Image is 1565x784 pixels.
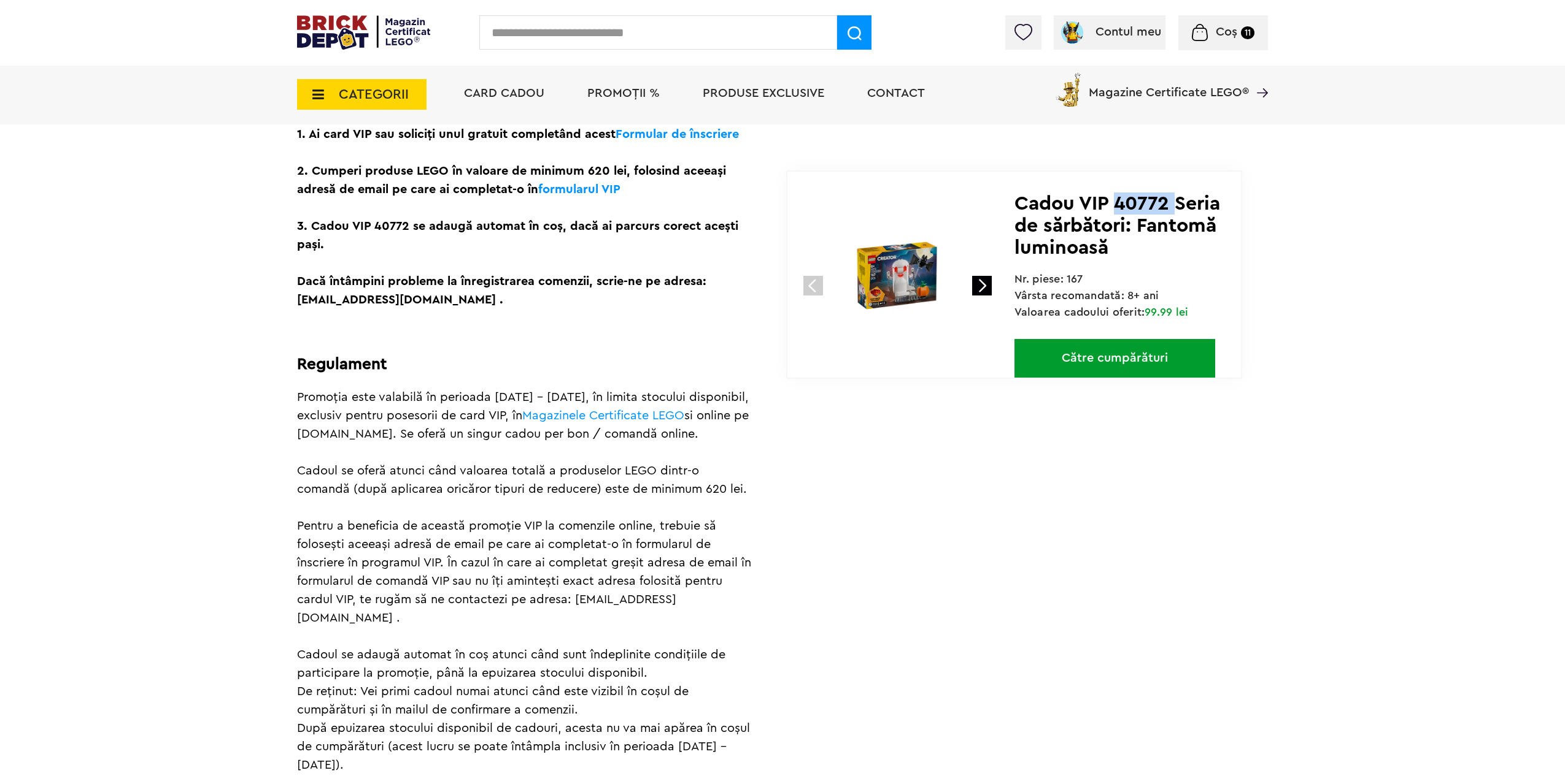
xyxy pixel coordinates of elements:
span: Magazine Certificate LEGO® [1089,70,1249,99]
span: Nr. piese: 167 [1014,273,1083,284]
a: Formular de înscriere [616,128,739,140]
a: formularul VIP [538,183,620,196]
a: PROMOȚII % [587,87,660,99]
h2: Regulament [297,355,752,373]
span: Coș [1216,26,1237,38]
p: 1. Ai card VIP sau soliciți unul gratuit completând acest 2. Cumperi produse LEGO în valoare de m... [297,125,752,309]
img: 40772-lego.jpg [815,194,979,357]
a: Magazinele Certificate LEGO [522,409,684,422]
span: CATEGORII [339,88,409,101]
a: Contact [867,87,925,99]
a: Către cumpărături [1014,339,1215,378]
a: Card Cadou [464,87,544,99]
span: Contul meu [1095,26,1161,38]
a: Contul meu [1059,26,1161,38]
a: Produse exclusive [703,87,824,99]
small: 11 [1241,26,1254,39]
span: Valoarea cadoului oferit: [1014,306,1189,318]
a: Magazine Certificate LEGO® [1249,70,1268,83]
span: Cadou VIP 40772 Seria de sărbători: Fantomă luminoasă [1014,194,1220,257]
span: 99.99 lei [1145,306,1188,318]
span: Vârsta recomandată: 8+ ani [1014,290,1159,301]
